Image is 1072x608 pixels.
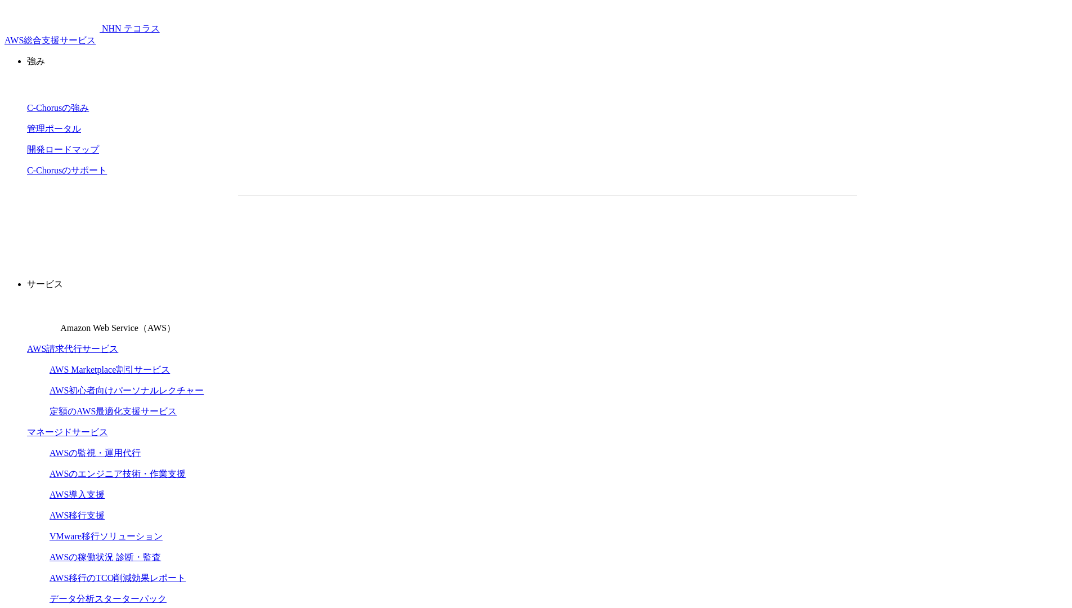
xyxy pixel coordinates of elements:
a: 定額のAWS最適化支援サービス [50,406,177,416]
a: C-Chorusの強み [27,103,89,113]
span: Amazon Web Service（AWS） [60,323,176,333]
a: AWS請求代行サービス [27,344,118,354]
a: AWS Marketplace割引サービス [50,365,170,374]
a: AWSの監視・運用代行 [50,448,141,458]
p: サービス [27,279,1067,290]
a: VMware移行ソリューション [50,531,163,541]
p: 強み [27,56,1067,68]
a: まずは相談する [553,213,734,242]
a: AWS初心者向けパーソナルレクチャー [50,386,204,395]
a: AWS導入支援 [50,490,105,499]
a: 開発ロードマップ [27,145,99,154]
a: AWSのエンジニア技術・作業支援 [50,469,186,479]
a: C-Chorusのサポート [27,166,107,175]
a: データ分析スターターパック [50,594,167,603]
img: AWS総合支援サービス C-Chorus [5,5,100,32]
a: 管理ポータル [27,124,81,133]
a: AWS移行支援 [50,511,105,520]
a: AWS総合支援サービス C-Chorus NHN テコラスAWS総合支援サービス [5,24,160,45]
a: 資料を請求する [361,213,542,242]
a: AWSの稼働状況 診断・監査 [50,552,161,562]
img: Amazon Web Service（AWS） [27,299,59,331]
a: AWS移行のTCO削減効果レポート [50,573,186,583]
a: マネージドサービス [27,427,108,437]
